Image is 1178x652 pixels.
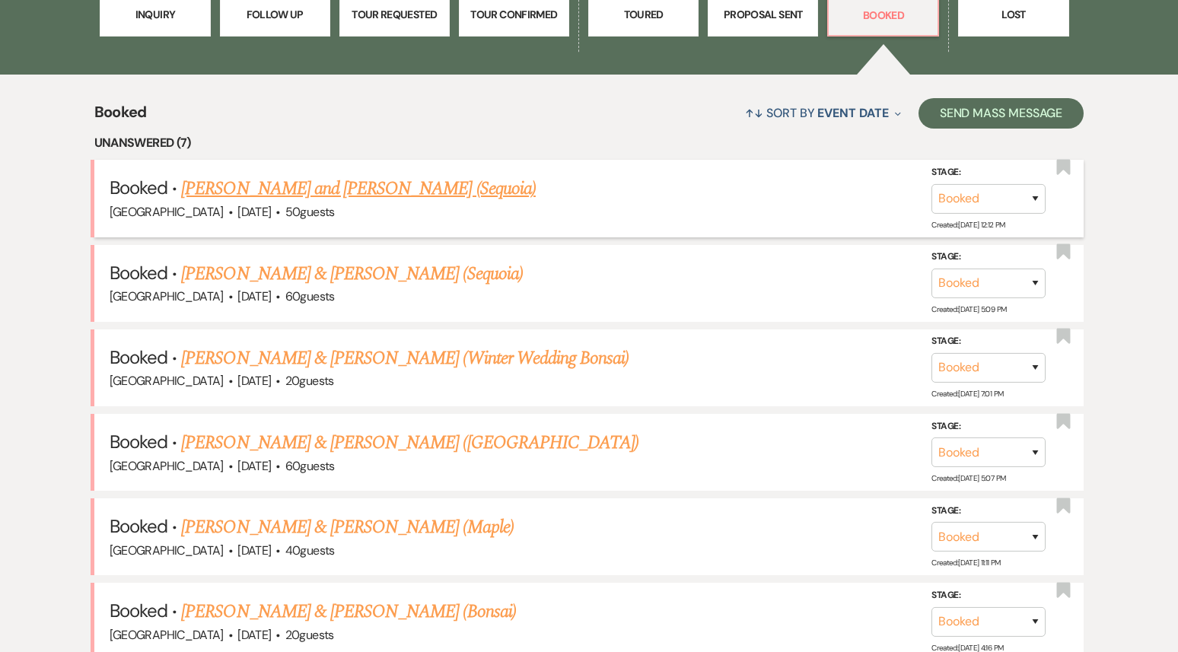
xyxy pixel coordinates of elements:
span: 60 guests [285,288,335,304]
p: Proposal Sent [718,6,808,23]
span: 40 guests [285,542,335,558]
span: ↑↓ [745,105,763,121]
span: [DATE] [237,627,271,643]
li: Unanswered (7) [94,133,1084,153]
a: [PERSON_NAME] & [PERSON_NAME] (Winter Wedding Bonsai) [181,345,629,372]
p: Lost [968,6,1059,23]
span: Created: [DATE] 11:11 PM [931,558,1000,568]
span: 20 guests [285,627,334,643]
span: Booked [110,599,167,622]
p: Tour Requested [349,6,440,23]
a: [PERSON_NAME] & [PERSON_NAME] (Sequoia) [181,260,523,288]
span: [GEOGRAPHIC_DATA] [110,627,224,643]
span: [GEOGRAPHIC_DATA] [110,288,224,304]
a: [PERSON_NAME] and [PERSON_NAME] (Sequoia) [181,175,536,202]
span: Event Date [817,105,888,121]
p: Follow Up [230,6,320,23]
span: Created: [DATE] 12:12 PM [931,219,1004,229]
a: [PERSON_NAME] & [PERSON_NAME] (Bonsai) [181,598,516,625]
span: [DATE] [237,458,271,474]
p: Tour Confirmed [469,6,559,23]
span: Booked [110,345,167,369]
span: [GEOGRAPHIC_DATA] [110,458,224,474]
label: Stage: [931,249,1046,266]
label: Stage: [931,587,1046,604]
button: Send Mass Message [919,98,1084,129]
label: Stage: [931,164,1046,181]
span: [DATE] [237,542,271,558]
label: Stage: [931,503,1046,520]
span: [GEOGRAPHIC_DATA] [110,542,224,558]
span: Booked [94,100,147,133]
span: [GEOGRAPHIC_DATA] [110,204,224,220]
span: Created: [DATE] 4:16 PM [931,642,1003,652]
label: Stage: [931,333,1046,350]
span: 50 guests [285,204,335,220]
span: Created: [DATE] 5:07 PM [931,473,1005,483]
span: [DATE] [237,373,271,389]
span: [DATE] [237,288,271,304]
span: 60 guests [285,458,335,474]
span: Created: [DATE] 7:01 PM [931,389,1003,399]
span: [GEOGRAPHIC_DATA] [110,373,224,389]
a: [PERSON_NAME] & [PERSON_NAME] ([GEOGRAPHIC_DATA]) [181,429,638,456]
span: Booked [110,261,167,285]
span: Created: [DATE] 5:09 PM [931,304,1006,314]
span: Booked [110,430,167,453]
p: Toured [598,6,689,23]
a: [PERSON_NAME] & [PERSON_NAME] (Maple) [181,514,513,541]
span: 20 guests [285,373,334,389]
button: Sort By Event Date [739,93,906,133]
span: [DATE] [237,204,271,220]
label: Stage: [931,418,1046,434]
span: Booked [110,514,167,538]
span: Booked [110,176,167,199]
p: Inquiry [110,6,200,23]
p: Booked [838,7,928,24]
